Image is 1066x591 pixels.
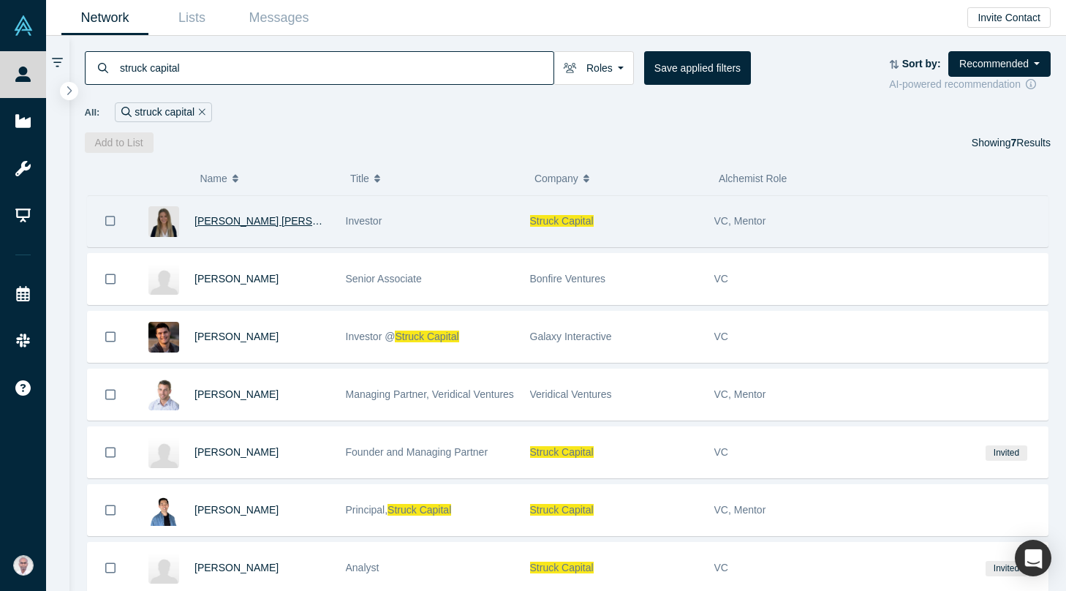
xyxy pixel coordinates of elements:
[902,58,941,69] strong: Sort by:
[530,331,612,342] span: Galaxy Interactive
[346,215,382,227] span: Investor
[194,215,401,227] a: [PERSON_NAME] [PERSON_NAME] Buraya
[148,264,179,295] img: Jason Tahir's Profile Image
[714,215,766,227] span: VC, Mentor
[530,504,594,516] span: Struck Capital
[194,388,279,400] a: [PERSON_NAME]
[194,446,279,458] a: [PERSON_NAME]
[395,331,458,342] span: Struck Capital
[346,446,488,458] span: Founder and Managing Partner
[350,163,519,194] button: Title
[346,388,514,400] span: Managing Partner, Veridical Ventures
[61,1,148,35] a: Network
[346,331,396,342] span: Investor @
[148,1,235,35] a: Lists
[714,273,728,285] span: VC
[530,388,612,400] span: Veridical Ventures
[530,562,594,573] span: Struck Capital
[88,312,133,362] button: Bookmark
[1011,137,1017,148] strong: 7
[194,273,279,285] a: [PERSON_NAME]
[88,485,133,535] button: Bookmark
[148,437,179,468] img: Adam Struck's Profile Image
[714,388,766,400] span: VC, Mentor
[148,322,179,353] img: Cole Mora's Profile Image
[1011,137,1051,148] span: Results
[85,132,154,153] button: Add to List
[194,331,279,342] a: [PERSON_NAME]
[534,163,703,194] button: Company
[194,104,205,121] button: Remove Filter
[13,15,34,36] img: Alchemist Vault Logo
[85,105,100,120] span: All:
[346,504,388,516] span: Principal,
[194,562,279,573] a: [PERSON_NAME]
[388,504,451,516] span: Struck Capital
[118,50,553,85] input: Search by name, title, company, summary, expertise, investment criteria or topics of focus
[148,553,179,584] img: Tyler Knight's Profile Image
[88,369,133,420] button: Bookmark
[889,77,1051,92] div: AI-powered recommendation
[200,163,335,194] button: Name
[948,51,1051,77] button: Recommended
[88,427,133,478] button: Bookmark
[644,51,751,85] button: Save applied filters
[530,215,594,227] span: Struck Capital
[530,446,594,458] span: Struck Capital
[967,7,1051,28] button: Invite Contact
[346,273,422,285] span: Senior Associate
[719,173,787,184] span: Alchemist Role
[714,562,728,573] span: VC
[148,495,179,526] img: David Yoo's Profile Image
[200,163,227,194] span: Name
[148,380,179,410] img: Greg Stofman's Profile Image
[534,163,578,194] span: Company
[553,51,634,85] button: Roles
[714,504,766,516] span: VC, Mentor
[986,445,1027,461] span: Invited
[88,195,133,246] button: Bookmark
[350,163,369,194] span: Title
[194,504,279,516] a: [PERSON_NAME]
[714,331,728,342] span: VC
[714,446,728,458] span: VC
[13,555,34,576] img: Vetri Venthan Elango's Account
[88,254,133,304] button: Bookmark
[346,562,379,573] span: Analyst
[115,102,211,122] div: struck capital
[986,561,1027,576] span: Invited
[235,1,322,35] a: Messages
[972,132,1051,153] div: Showing
[530,273,606,285] span: Bonfire Ventures
[148,206,179,237] img: Anna Maria Buraya's Profile Image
